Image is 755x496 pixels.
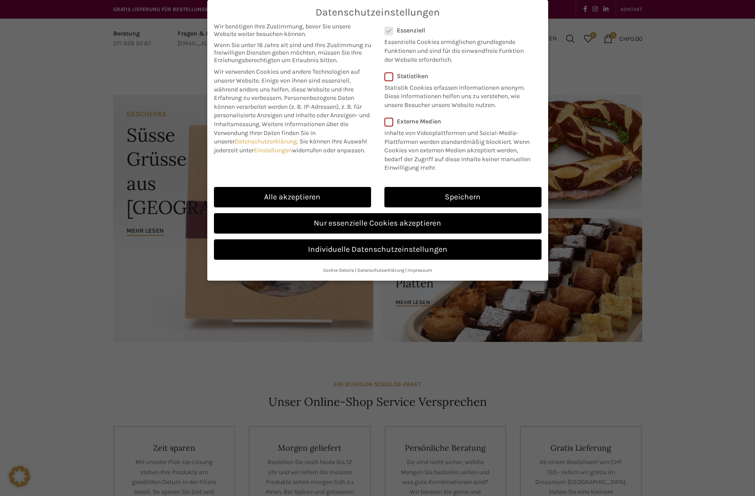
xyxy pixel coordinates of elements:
[214,239,542,260] a: Individuelle Datenschutzeinstellungen
[235,138,297,145] a: Datenschutzerklärung
[384,72,530,80] label: Statistiken
[214,94,370,128] span: Personenbezogene Daten können verarbeitet werden (z. B. IP-Adressen), z. B. für personalisierte A...
[214,187,371,207] a: Alle akzeptieren
[316,7,440,18] span: Datenschutzeinstellungen
[384,118,536,125] label: Externe Medien
[214,41,371,64] span: Wenn Sie unter 16 Jahre alt sind und Ihre Zustimmung zu freiwilligen Diensten geben möchten, müss...
[254,147,292,154] a: Einstellungen
[384,27,530,34] label: Essenziell
[384,80,530,110] p: Statistik Cookies erfassen Informationen anonym. Diese Informationen helfen uns zu verstehen, wie...
[214,120,348,145] span: Weitere Informationen über die Verwendung Ihrer Daten finden Sie in unserer .
[407,267,432,273] a: Impressum
[357,267,404,273] a: Datenschutzerklärung
[214,68,360,102] span: Wir verwenden Cookies und andere Technologien auf unserer Website. Einige von ihnen sind essenzie...
[214,23,371,38] span: Wir benötigen Ihre Zustimmung, bevor Sie unsere Website weiter besuchen können.
[214,138,367,154] span: Sie können Ihre Auswahl jederzeit unter widerrufen oder anpassen.
[384,187,542,207] a: Speichern
[323,267,354,273] a: Cookie-Details
[384,125,536,172] p: Inhalte von Videoplattformen und Social-Media-Plattformen werden standardmäßig blockiert. Wenn Co...
[384,34,530,64] p: Essenzielle Cookies ermöglichen grundlegende Funktionen und sind für die einwandfreie Funktion de...
[214,213,542,234] a: Nur essenzielle Cookies akzeptieren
